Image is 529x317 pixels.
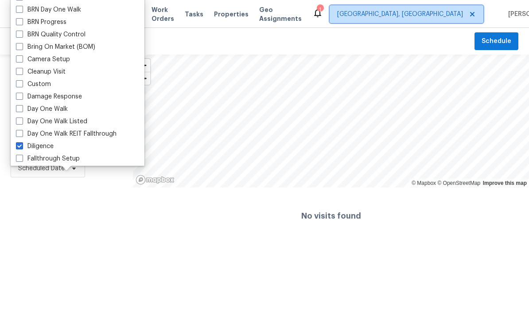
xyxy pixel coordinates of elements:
label: Day One Walk Listed [16,117,87,126]
label: Damage Response [16,92,82,101]
label: Custom [16,80,51,89]
span: Tasks [185,11,203,17]
label: Fallthrough Setup [16,154,80,163]
label: Camera Setup [16,55,70,64]
label: Bring On Market (BOM) [16,43,95,51]
label: BRN Day One Walk [16,5,81,14]
span: Scheduled Date [18,164,65,173]
canvas: Map [133,55,529,188]
a: Mapbox [412,180,436,186]
label: Diligence [16,142,54,151]
a: Mapbox homepage [136,175,175,185]
label: BRN Progress [16,18,66,27]
a: OpenStreetMap [437,180,480,186]
label: BRN Quality Control [16,30,86,39]
label: Day One Walk [16,105,68,113]
label: Cleanup Visit [16,67,66,76]
a: Improve this map [483,180,527,186]
div: 1 [317,5,323,14]
span: Schedule [482,36,511,47]
span: [GEOGRAPHIC_DATA], [GEOGRAPHIC_DATA] [337,10,463,19]
span: Work Orders [152,5,174,23]
span: Geo Assignments [259,5,302,23]
button: Schedule [475,32,518,51]
span: Properties [214,10,249,19]
h4: No visits found [301,211,361,220]
label: Day One Walk REIT Fallthrough [16,129,117,138]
